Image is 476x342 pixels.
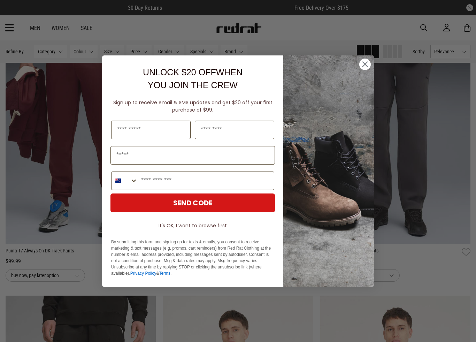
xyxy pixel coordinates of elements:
button: SEND CODE [110,193,275,212]
a: Privacy Policy [130,271,156,276]
span: UNLOCK $20 OFF [143,67,216,77]
input: Email [110,146,275,165]
span: YOU JOIN THE CREW [148,80,238,90]
button: Open LiveChat chat widget [6,3,26,24]
a: Terms [159,271,170,276]
button: Search Countries [112,172,138,190]
img: f7662613-148e-4c88-9575-6c6b5b55a647.jpeg [283,55,374,287]
button: It's OK, I want to browse first [110,219,275,232]
img: New Zealand [115,178,121,183]
p: By submitting this form and signing up for texts & emails, you consent to receive marketing & tex... [111,239,274,276]
span: Sign up to receive email & SMS updates and get $20 off your first purchase of $99. [113,99,272,113]
span: WHEN [216,67,243,77]
input: First Name [111,121,191,139]
button: Close dialog [359,58,371,70]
